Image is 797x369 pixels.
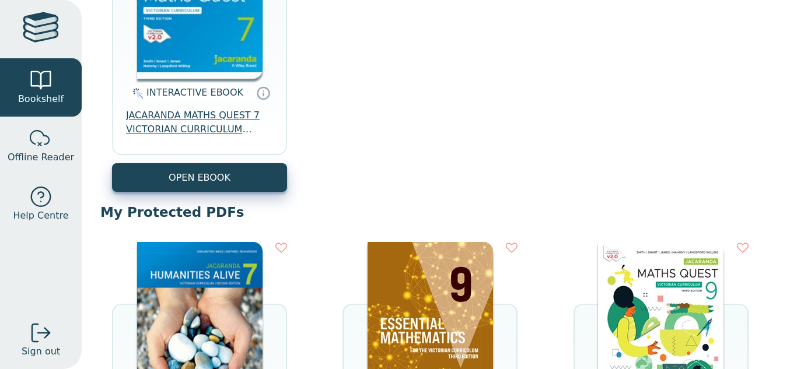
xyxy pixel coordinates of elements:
span: Help Centre [13,209,68,223]
span: Bookshelf [18,92,64,106]
span: Offline Reader [8,150,74,164]
p: My Protected PDFs [100,203,778,221]
span: INTERACTIVE EBOOK [146,87,243,98]
span: Sign out [22,345,60,359]
a: Interactive eBooks are accessed online via the publisher’s portal. They contain interactive resou... [256,86,270,100]
button: OPEN EBOOK [112,163,287,192]
img: interactive.svg [129,86,144,100]
span: JACARANDA MATHS QUEST 7 VICTORIAN CURRICULUM LEARNON EBOOK 3E [126,108,273,136]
